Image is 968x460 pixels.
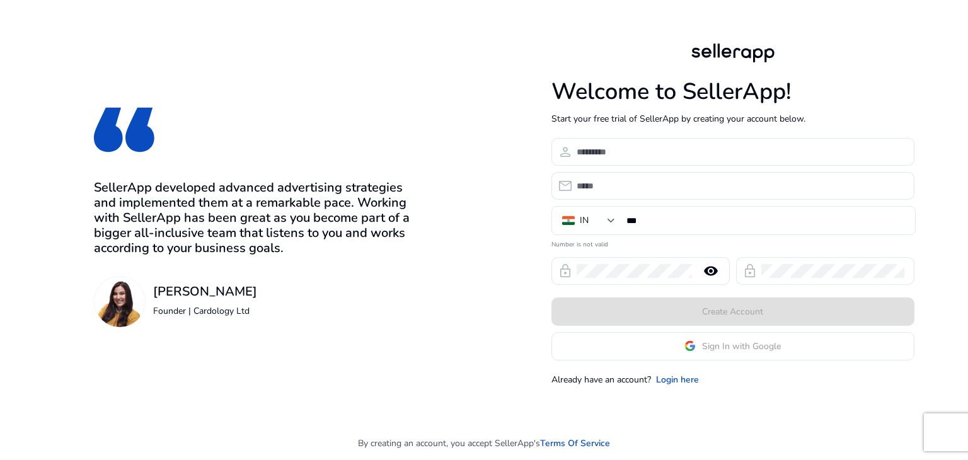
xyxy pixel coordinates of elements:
h3: SellerApp developed advanced advertising strategies and implemented them at a remarkable pace. Wo... [94,180,417,256]
mat-error: Number is not valid [551,236,914,250]
a: Terms Of Service [540,437,610,450]
div: IN [580,214,589,227]
h3: [PERSON_NAME] [153,284,257,299]
span: person [558,144,573,159]
a: Login here [656,373,699,386]
span: lock [742,263,758,279]
span: email [558,178,573,193]
p: Start your free trial of SellerApp by creating your account below. [551,112,914,125]
p: Already have an account? [551,373,651,386]
span: lock [558,263,573,279]
mat-icon: remove_red_eye [696,263,726,279]
p: Founder | Cardology Ltd [153,304,257,318]
h1: Welcome to SellerApp! [551,78,914,105]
